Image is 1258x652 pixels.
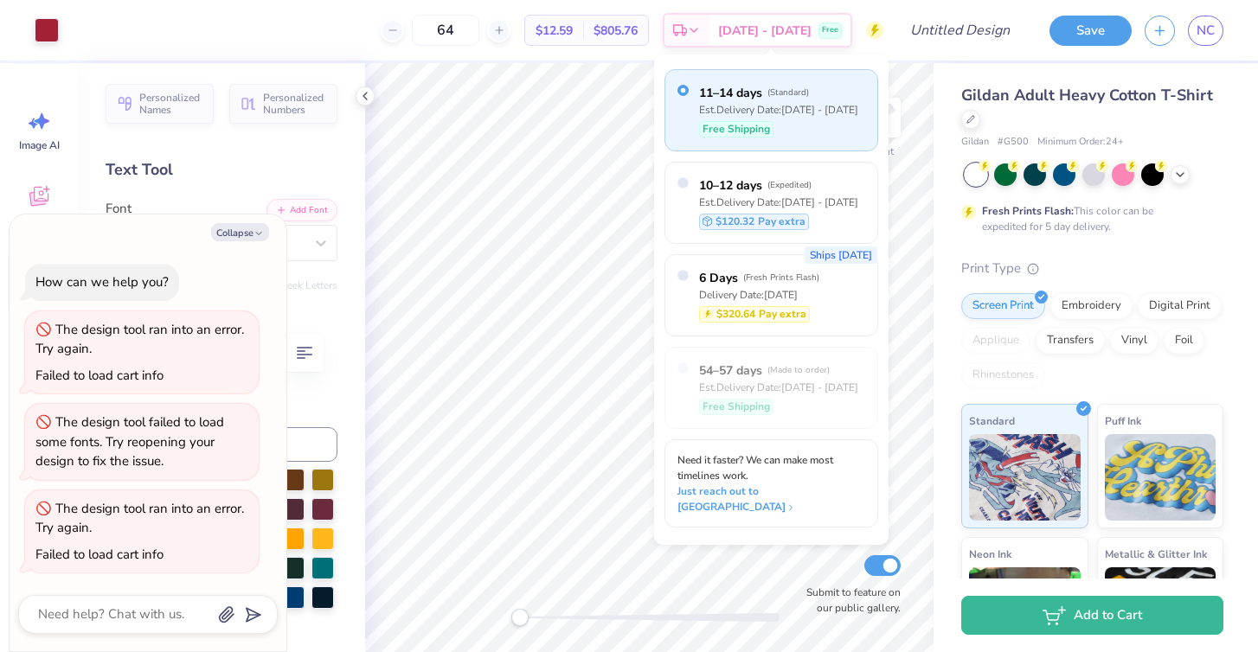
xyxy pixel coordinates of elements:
button: Add Font [266,199,337,221]
div: Foil [1164,328,1204,354]
span: $12.59 [536,22,573,40]
span: 10–12 days [699,176,762,195]
span: Gildan Adult Heavy Cotton T-Shirt [961,85,1213,105]
button: Personalized Names [106,84,214,124]
div: Failed to load cart info [35,367,164,384]
input: – – [412,15,479,46]
span: Minimum Order: 24 + [1037,135,1124,150]
div: Failed to load cart info [35,546,164,563]
span: Image AI [19,138,60,152]
div: Est. Delivery Date: [DATE] - [DATE] [699,380,858,395]
label: Submit to feature on our public gallery. [797,585,901,616]
div: Print Type [961,259,1223,278]
button: Save [1049,16,1132,46]
div: Digital Print [1138,293,1222,319]
span: Free Shipping [703,121,770,137]
div: Delivery Date: [DATE] [699,287,819,303]
a: NC [1188,16,1223,46]
div: Text Tool [106,158,337,182]
span: ( Standard ) [767,86,809,99]
span: Just reach out to [GEOGRAPHIC_DATA] [677,483,865,515]
span: 6 Days [699,269,738,287]
div: Est. Delivery Date: [DATE] - [DATE] [699,102,858,118]
div: This color can be expedited for 5 day delivery. [982,203,1195,234]
span: ( Expedited ) [767,179,812,191]
button: Personalized Numbers [229,84,337,124]
label: Font [106,199,132,219]
span: Standard [969,412,1015,430]
div: The design tool failed to load some fonts. Try reopening your design to fix the issue. [35,413,224,470]
button: Add to Cart [961,596,1223,635]
img: Standard [969,434,1081,521]
div: Transfers [1036,328,1105,354]
span: Metallic & Glitter Ink [1105,545,1207,563]
div: Pay extra [699,306,810,323]
span: $120.32 [716,214,754,229]
span: Personalized Numbers [263,92,327,116]
span: Puff Ink [1105,412,1141,430]
div: How can we help you? [35,273,169,291]
span: Free [822,24,838,36]
span: 54–57 days [699,361,762,380]
input: Untitled Design [896,13,1024,48]
div: The design tool ran into an error. Try again. [35,321,244,358]
button: Collapse [211,223,269,241]
img: Puff Ink [1105,434,1216,521]
span: NC [1197,21,1215,41]
div: The design tool ran into an error. Try again. [35,500,244,537]
div: Pay extra [699,214,809,230]
span: ( Fresh Prints Flash ) [743,272,819,284]
span: [DATE] - [DATE] [718,22,812,40]
div: Embroidery [1050,293,1133,319]
strong: Fresh Prints Flash: [982,204,1074,218]
div: Screen Print [961,293,1045,319]
span: Need it faster? We can make most timelines work. [677,453,833,483]
span: Gildan [961,135,989,150]
div: Est. Delivery Date: [DATE] - [DATE] [699,195,858,210]
span: # G500 [998,135,1029,150]
div: Vinyl [1110,328,1159,354]
div: Accessibility label [511,609,529,626]
div: Applique [961,328,1030,354]
span: Free Shipping [703,399,770,414]
div: Rhinestones [961,362,1045,388]
div: Front [869,144,894,159]
span: $320.64 [716,306,755,322]
span: 11–14 days [699,84,762,102]
span: $805.76 [594,22,638,40]
span: Personalized Names [139,92,203,116]
span: Neon Ink [969,545,1011,563]
span: ( Made to order ) [767,364,830,376]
